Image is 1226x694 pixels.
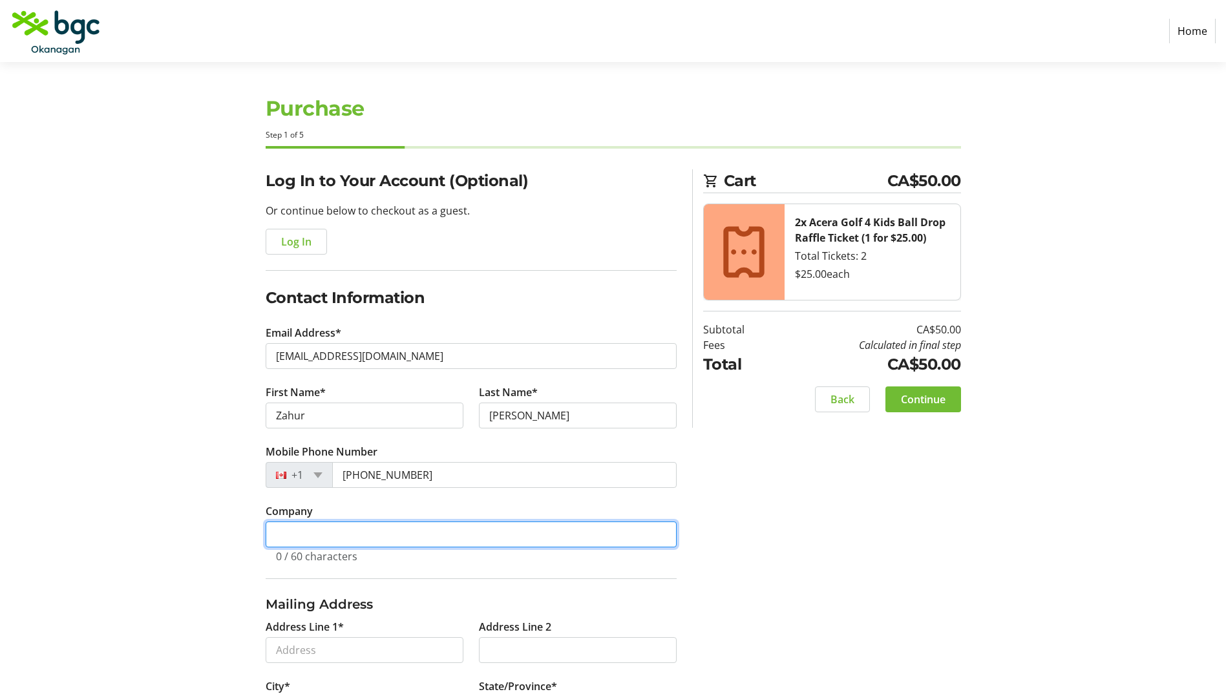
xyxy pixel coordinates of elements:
label: Address Line 2 [479,619,551,635]
h1: Purchase [266,93,961,124]
label: City* [266,678,290,694]
label: Email Address* [266,325,341,341]
tr-character-limit: 0 / 60 characters [276,549,357,563]
img: BGC Okanagan's Logo [10,5,102,57]
td: CA$50.00 [777,353,961,376]
td: Subtotal [703,322,777,337]
label: Last Name* [479,384,538,400]
td: CA$50.00 [777,322,961,337]
span: Cart [724,169,887,193]
div: Step 1 of 5 [266,129,961,141]
td: Total [703,353,777,376]
div: Total Tickets: 2 [795,248,950,264]
label: First Name* [266,384,326,400]
span: Back [830,392,854,407]
button: Continue [885,386,961,412]
input: Address [266,637,463,663]
label: State/Province* [479,678,557,694]
span: CA$50.00 [887,169,961,193]
button: Back [815,386,870,412]
h2: Log In to Your Account (Optional) [266,169,677,193]
h3: Mailing Address [266,594,677,614]
label: Company [266,503,313,519]
div: $25.00 each [795,266,950,282]
h2: Contact Information [266,286,677,310]
td: Fees [703,337,777,353]
a: Home [1169,19,1216,43]
button: Log In [266,229,327,255]
td: Calculated in final step [777,337,961,353]
span: Log In [281,234,312,249]
label: Mobile Phone Number [266,444,377,459]
label: Address Line 1* [266,619,344,635]
span: Continue [901,392,946,407]
input: (506) 234-5678 [332,462,677,488]
strong: 2x Acera Golf 4 Kids Ball Drop Raffle Ticket (1 for $25.00) [795,215,946,245]
p: Or continue below to checkout as a guest. [266,203,677,218]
